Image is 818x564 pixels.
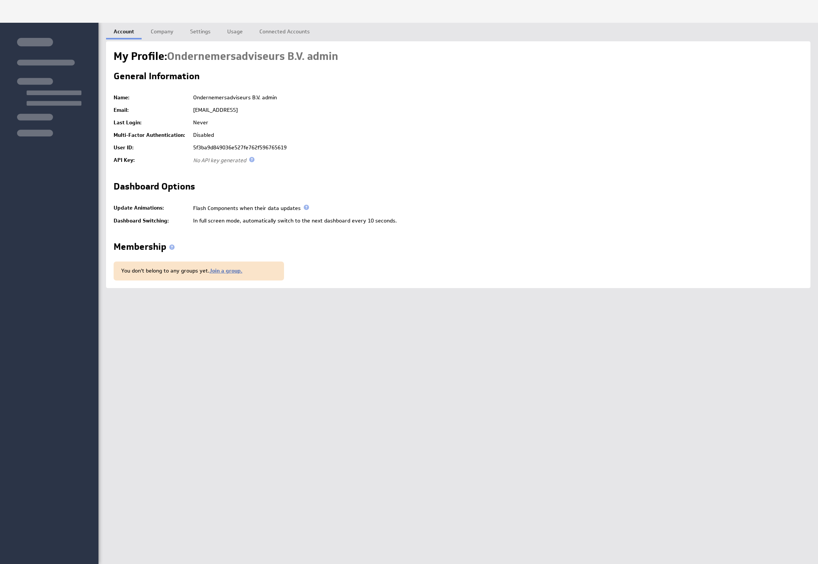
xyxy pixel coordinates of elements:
img: skeleton-sidenav.svg [17,38,81,136]
a: Connected Accounts [252,23,317,38]
td: Never [189,116,803,129]
td: Last Login: [114,116,189,129]
a: Join a group. [209,267,242,274]
h2: Dashboard Options [114,182,195,194]
td: [EMAIL_ADDRESS] [189,104,803,116]
td: Name: [114,91,189,104]
td: Ondernemersadviseurs B.V. admin [189,91,803,104]
td: Disabled [189,129,803,141]
h1: My Profile: [114,49,338,64]
td: API Key: [114,154,189,167]
a: Account [106,23,142,38]
a: Usage [220,23,250,38]
td: Update Animations: [114,202,189,215]
span: Ondernemersadviseurs B.V. admin [167,49,338,63]
td: Dashboard Switching: [114,215,189,227]
h2: Membership [114,242,178,254]
td: User ID: [114,141,189,154]
div: You don't belong to any groups yet. [114,262,284,280]
td: Email: [114,104,189,116]
td: Multi-Factor Authentication: [114,129,189,141]
a: Settings [183,23,218,38]
h2: General Information [114,72,200,84]
td: In full screen mode, automatically switch to the next dashboard every 10 seconds. [189,215,803,227]
td: No API key generated [189,154,803,167]
td: 5f3ba9d849036e527fe762f596765619 [189,141,803,154]
a: Company [143,23,181,38]
td: Flash Components when their data updates [189,202,803,215]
